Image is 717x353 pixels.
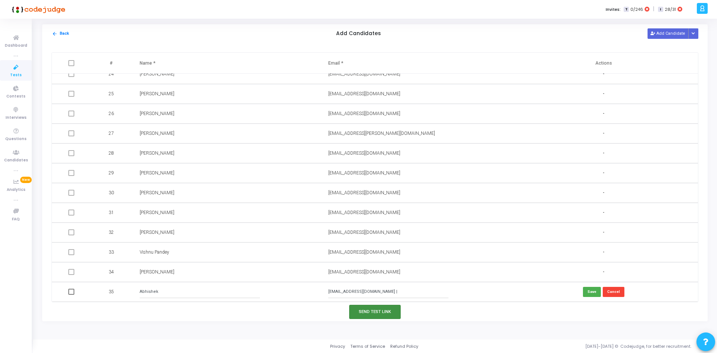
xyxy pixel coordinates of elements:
[140,170,174,176] span: [PERSON_NAME]
[603,170,604,176] span: -
[109,110,114,117] span: 26
[109,71,114,77] span: 24
[603,91,604,97] span: -
[583,287,601,297] button: Save
[52,31,58,37] mat-icon: arrow_back
[92,53,132,74] th: #
[109,249,114,256] span: 33
[390,343,418,350] a: Refund Policy
[132,53,321,74] th: Name *
[12,216,20,223] span: FAQ
[653,5,654,13] span: |
[665,6,676,13] span: 28/31
[109,189,114,196] span: 30
[603,190,604,196] span: -
[6,93,25,100] span: Contests
[109,269,114,275] span: 34
[109,288,114,295] span: 35
[349,305,401,319] button: Send Test Link
[350,343,385,350] a: Terms of Service
[10,72,22,78] span: Tests
[4,157,28,164] span: Candidates
[5,136,27,142] span: Questions
[603,111,604,117] span: -
[9,2,65,17] img: logo
[603,269,604,275] span: -
[688,28,699,38] div: Button group with nested dropdown
[328,190,400,195] span: [EMAIL_ADDRESS][DOMAIN_NAME]
[603,249,604,256] span: -
[328,151,400,156] span: [EMAIL_ADDRESS][DOMAIN_NAME]
[109,229,114,236] span: 32
[603,150,604,157] span: -
[109,209,114,216] span: 31
[140,151,174,156] span: [PERSON_NAME]
[509,53,698,74] th: Actions
[140,91,174,96] span: [PERSON_NAME]
[606,6,621,13] label: Invites:
[140,230,174,235] span: [PERSON_NAME]
[109,90,114,97] span: 25
[140,250,169,255] span: Vishnu Pandey
[321,53,509,74] th: Email *
[603,210,604,216] span: -
[109,170,114,176] span: 29
[140,71,174,77] span: [PERSON_NAME]
[328,111,400,116] span: [EMAIL_ADDRESS][DOMAIN_NAME]
[328,131,435,136] span: [EMAIL_ADDRESS][PERSON_NAME][DOMAIN_NAME]
[52,30,69,37] button: Back
[7,187,25,193] span: Analytics
[328,91,400,96] span: [EMAIL_ADDRESS][DOMAIN_NAME]
[648,28,689,38] button: Add Candidate
[140,269,174,275] span: [PERSON_NAME]
[328,71,400,77] span: [EMAIL_ADDRESS][DOMAIN_NAME]
[109,130,114,137] span: 27
[603,229,604,236] span: -
[336,31,381,37] h5: Add Candidates
[20,177,32,183] span: New
[140,210,174,215] span: [PERSON_NAME]
[328,250,400,255] span: [EMAIL_ADDRESS][DOMAIN_NAME]
[328,230,400,235] span: [EMAIL_ADDRESS][DOMAIN_NAME]
[603,130,604,137] span: -
[418,343,708,350] div: [DATE]-[DATE] © Codejudge, for better recruitment.
[328,170,400,176] span: [EMAIL_ADDRESS][DOMAIN_NAME]
[624,7,628,12] span: T
[328,269,400,275] span: [EMAIL_ADDRESS][DOMAIN_NAME]
[140,111,174,116] span: [PERSON_NAME]
[630,6,643,13] span: 0/246
[603,287,624,297] button: Cancel
[140,190,174,195] span: [PERSON_NAME]
[603,71,604,77] span: -
[330,343,345,350] a: Privacy
[658,7,663,12] span: I
[109,150,114,157] span: 28
[5,43,27,49] span: Dashboard
[6,115,27,121] span: Interviews
[140,131,174,136] span: [PERSON_NAME]
[328,210,400,215] span: [EMAIL_ADDRESS][DOMAIN_NAME]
